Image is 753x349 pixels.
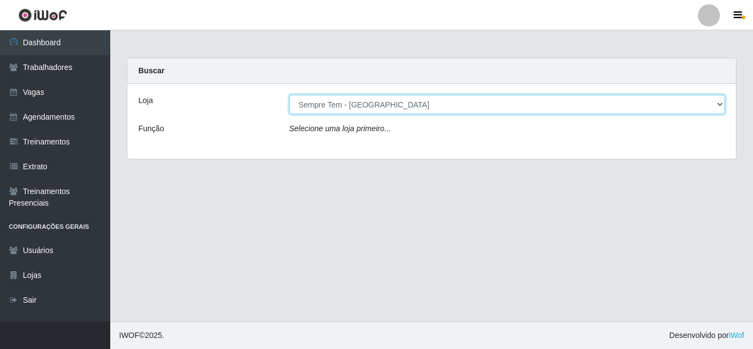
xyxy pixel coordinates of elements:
[669,330,744,341] span: Desenvolvido por
[119,331,139,340] span: IWOF
[138,123,164,135] label: Função
[119,330,164,341] span: © 2025 .
[138,66,164,75] strong: Buscar
[729,331,744,340] a: iWof
[289,124,391,133] i: Selecione uma loja primeiro...
[138,95,153,106] label: Loja
[18,8,67,22] img: CoreUI Logo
